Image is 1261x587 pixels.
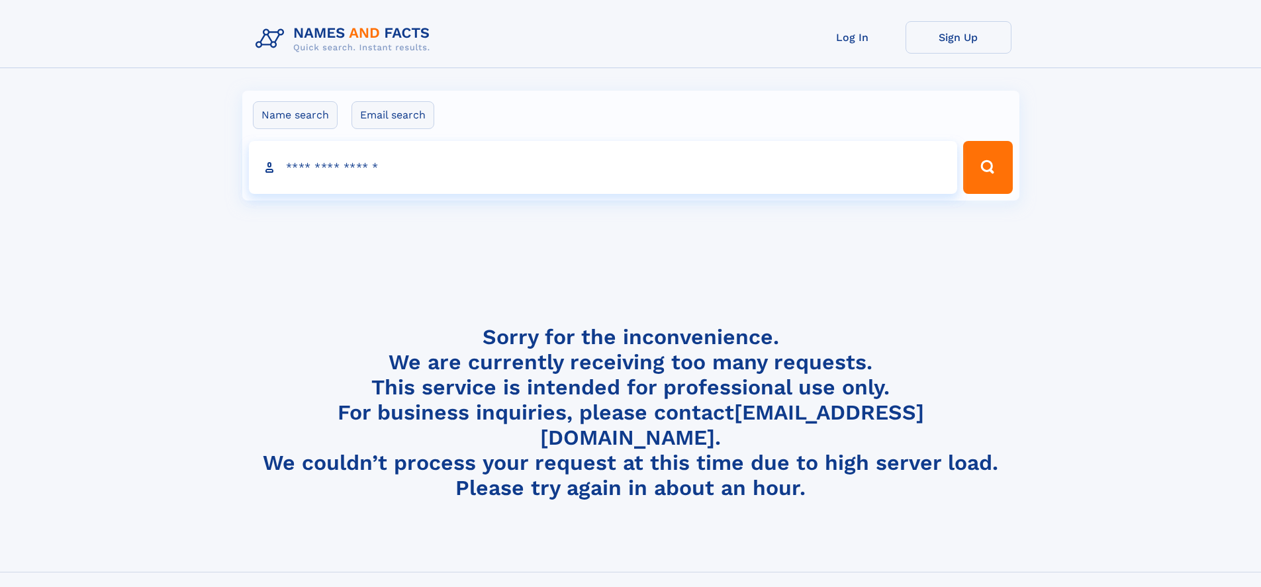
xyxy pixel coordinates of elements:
[250,21,441,57] img: Logo Names and Facts
[250,324,1011,501] h4: Sorry for the inconvenience. We are currently receiving too many requests. This service is intend...
[540,400,924,450] a: [EMAIL_ADDRESS][DOMAIN_NAME]
[800,21,906,54] a: Log In
[351,101,434,129] label: Email search
[253,101,338,129] label: Name search
[906,21,1011,54] a: Sign Up
[249,141,958,194] input: search input
[963,141,1012,194] button: Search Button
